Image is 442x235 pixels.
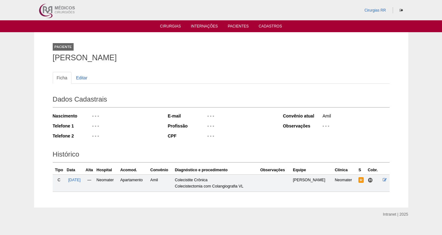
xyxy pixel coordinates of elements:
[92,113,159,121] div: - - -
[119,166,149,175] th: Acomod.
[259,24,282,30] a: Cadastros
[400,8,403,12] i: Sair
[173,174,259,192] td: Colecistite Crônica Colecistectomia com Colangiografia VL
[66,166,83,175] th: Data
[53,133,92,139] div: Telefone 2
[368,177,373,183] span: Hospital
[333,166,357,175] th: Clínica
[83,174,95,192] td: —
[358,177,364,183] span: Reservada
[364,8,386,12] a: Cirurgias RR
[53,123,92,129] div: Telefone 1
[160,24,181,30] a: Cirurgias
[191,24,218,30] a: Internações
[53,148,390,162] h2: Histórico
[228,24,249,30] a: Pacientes
[53,43,74,51] div: Paciente
[292,174,333,192] td: [PERSON_NAME]
[367,166,381,175] th: Cobr.
[53,54,390,62] h1: [PERSON_NAME]
[383,211,408,217] div: Intranet | 2025
[168,133,207,139] div: CPF
[333,174,357,192] td: Neomater
[119,174,149,192] td: Apartamento
[92,123,159,131] div: - - -
[322,113,390,121] div: Amil
[149,174,174,192] td: Amil
[53,166,66,175] th: Tipo
[95,174,119,192] td: Neomater
[149,166,174,175] th: Convênio
[72,72,92,84] a: Editar
[259,166,292,175] th: Observações
[207,133,274,141] div: - - -
[54,177,64,183] div: C
[322,123,390,131] div: - - -
[68,178,81,182] a: [DATE]
[168,123,207,129] div: Profissão
[95,166,119,175] th: Hospital
[168,113,207,119] div: E-mail
[53,113,92,119] div: Nascimento
[92,133,159,141] div: - - -
[292,166,333,175] th: Equipe
[283,123,322,129] div: Observações
[357,166,367,175] th: S
[283,113,322,119] div: Convênio atual
[83,166,95,175] th: Alta
[53,93,390,107] h2: Dados Cadastrais
[207,123,274,131] div: - - -
[53,72,71,84] a: Ficha
[207,113,274,121] div: - - -
[173,166,259,175] th: Diagnóstico e procedimento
